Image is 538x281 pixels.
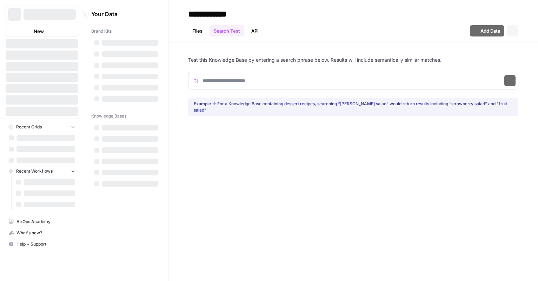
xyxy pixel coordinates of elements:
span: New [34,28,44,35]
span: Recent Workflows [16,168,53,174]
button: Help + Support [6,239,78,250]
button: Recent Workflows [6,166,78,176]
button: New [6,26,78,36]
span: Your Data [91,10,153,18]
span: AirOps Academy [16,219,75,225]
a: Files [188,25,207,36]
span: Help + Support [16,241,75,247]
input: Search phrase [188,72,518,89]
span: Example [194,101,211,106]
p: Test this Knowledge Base by entering a search phrase below. Results will include semantically sim... [188,56,518,63]
button: Recent Grids [6,122,78,132]
span: Recent Grids [16,124,42,130]
div: For a Knowledge Base containing dessert recipes, searching “[PERSON_NAME] salad” would return res... [194,101,513,113]
a: Search Test [210,25,244,36]
a: AirOps Academy [6,216,78,227]
span: Knowledge Bases [91,113,126,119]
button: Add Data [470,25,504,36]
span: Add Data [480,27,500,34]
div: What's new? [6,228,78,238]
a: API [247,25,263,36]
span: Brand Kits [91,28,112,34]
button: What's new? [6,227,78,239]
